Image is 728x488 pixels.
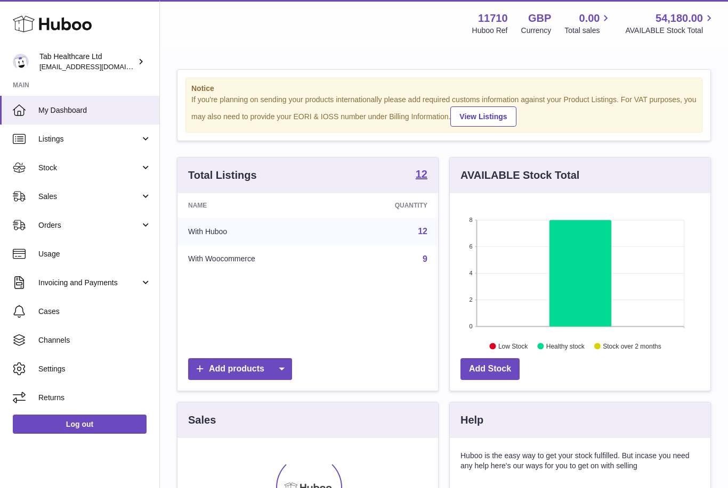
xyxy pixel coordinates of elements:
span: 54,180.00 [656,11,703,26]
td: With Huboo [177,218,339,245]
h3: Sales [188,413,216,427]
a: 0.00 Total sales [564,11,612,36]
strong: GBP [528,11,551,26]
img: sabiredjamgoz@tabhealthcare.co.uk [13,54,29,70]
span: Sales [38,192,140,202]
a: 9 [423,254,427,263]
strong: 12 [416,169,427,179]
text: 6 [469,243,472,250]
a: Log out [13,415,147,434]
h3: Help [460,413,483,427]
span: My Dashboard [38,105,151,115]
div: Currency [521,26,552,36]
a: 54,180.00 AVAILABLE Stock Total [625,11,715,36]
span: AVAILABLE Stock Total [625,26,715,36]
span: Invoicing and Payments [38,278,140,288]
a: 12 [416,169,427,181]
th: Quantity [339,193,438,218]
span: Stock [38,163,140,173]
span: [EMAIL_ADDRESS][DOMAIN_NAME] [39,62,157,71]
h3: AVAILABLE Stock Total [460,168,579,183]
text: 4 [469,270,472,276]
th: Name [177,193,339,218]
a: 12 [418,227,427,236]
div: Huboo Ref [472,26,508,36]
a: Add Stock [460,358,520,380]
span: Listings [38,134,140,144]
span: Usage [38,249,151,259]
td: With Woocommerce [177,245,339,273]
span: Cases [38,307,151,317]
span: 0.00 [579,11,600,26]
span: Total sales [564,26,612,36]
span: Orders [38,220,140,230]
text: 8 [469,217,472,223]
a: Add products [188,358,292,380]
text: Low Stock [498,342,528,350]
text: 0 [469,323,472,329]
div: If you're planning on sending your products internationally please add required customs informati... [191,95,697,127]
h3: Total Listings [188,168,257,183]
span: Settings [38,364,151,374]
text: 2 [469,296,472,303]
div: Tab Healthcare Ltd [39,52,135,72]
p: Huboo is the easy way to get your stock fulfilled. But incase you need any help here's our ways f... [460,451,700,471]
strong: Notice [191,84,697,94]
a: View Listings [450,106,516,127]
span: Returns [38,393,151,403]
strong: 11710 [478,11,508,26]
text: Healthy stock [546,342,585,350]
text: Stock over 2 months [603,342,661,350]
span: Channels [38,335,151,345]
